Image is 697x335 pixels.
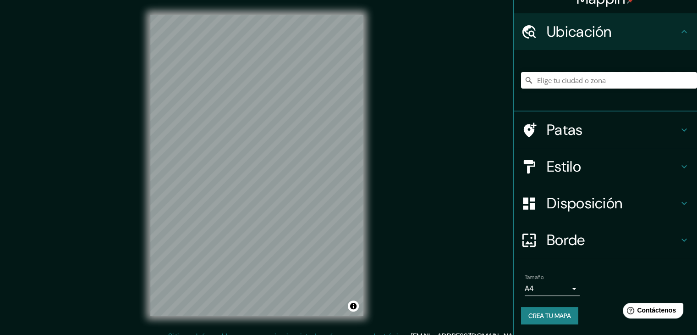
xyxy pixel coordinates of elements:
font: Patas [547,120,583,140]
div: A4 [525,281,580,296]
font: Disposición [547,194,622,213]
div: Patas [514,112,697,148]
font: Borde [547,230,585,250]
font: Estilo [547,157,581,176]
font: Tamaño [525,274,543,281]
div: Estilo [514,148,697,185]
input: Elige tu ciudad o zona [521,72,697,89]
font: Ubicación [547,22,612,41]
font: A4 [525,284,534,293]
div: Ubicación [514,13,697,50]
font: Crea tu mapa [528,312,571,320]
div: Borde [514,222,697,258]
iframe: Lanzador de widgets de ayuda [615,299,687,325]
div: Disposición [514,185,697,222]
canvas: Mapa [150,15,363,316]
button: Activar o desactivar atribución [348,301,359,312]
button: Crea tu mapa [521,307,578,324]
